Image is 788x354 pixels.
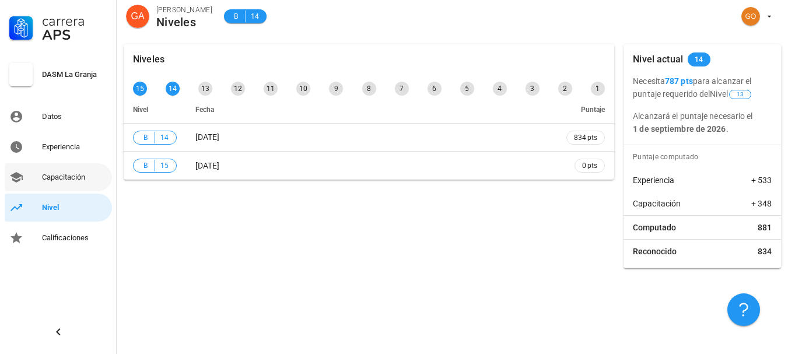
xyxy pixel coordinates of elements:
[526,82,540,96] div: 3
[758,222,772,233] span: 881
[558,82,572,96] div: 2
[395,82,409,96] div: 7
[296,82,310,96] div: 10
[581,106,605,114] span: Puntaje
[695,52,703,66] span: 14
[124,96,186,124] th: Nivel
[582,160,597,171] span: 0 pts
[42,14,107,28] div: Carrera
[42,142,107,152] div: Experiencia
[633,174,674,186] span: Experiencia
[633,124,726,134] b: 1 de septiembre de 2026
[751,174,772,186] span: + 533
[737,90,744,99] span: 13
[231,10,240,22] span: B
[362,82,376,96] div: 8
[133,44,164,75] div: Niveles
[160,132,169,143] span: 14
[131,5,144,28] span: GA
[133,82,147,96] div: 15
[198,82,212,96] div: 13
[557,96,614,124] th: Puntaje
[195,161,219,170] span: [DATE]
[42,173,107,182] div: Capacitación
[42,70,107,79] div: DASM La Granja
[329,82,343,96] div: 9
[141,132,150,143] span: B
[428,82,442,96] div: 6
[195,132,219,142] span: [DATE]
[42,112,107,121] div: Datos
[42,28,107,42] div: APS
[250,10,260,22] span: 14
[160,160,169,171] span: 15
[141,160,150,171] span: B
[633,110,772,135] p: Alcanzará el puntaje necesario el .
[5,103,112,131] a: Datos
[710,89,752,99] span: Nivel
[231,82,245,96] div: 12
[156,16,212,29] div: Niveles
[5,194,112,222] a: Nivel
[633,246,677,257] span: Reconocido
[5,133,112,161] a: Experiencia
[628,145,781,169] div: Puntaje computado
[591,82,605,96] div: 1
[751,198,772,209] span: + 348
[741,7,760,26] div: avatar
[126,5,149,28] div: avatar
[42,233,107,243] div: Calificaciones
[42,203,107,212] div: Nivel
[493,82,507,96] div: 4
[574,132,597,143] span: 834 pts
[758,246,772,257] span: 834
[166,82,180,96] div: 14
[633,75,772,100] p: Necesita para alcanzar el puntaje requerido del
[633,198,681,209] span: Capacitación
[633,44,683,75] div: Nivel actual
[460,82,474,96] div: 5
[264,82,278,96] div: 11
[156,4,212,16] div: [PERSON_NAME]
[133,106,148,114] span: Nivel
[5,163,112,191] a: Capacitación
[665,76,693,86] b: 787 pts
[186,96,557,124] th: Fecha
[633,222,676,233] span: Computado
[5,224,112,252] a: Calificaciones
[195,106,214,114] span: Fecha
